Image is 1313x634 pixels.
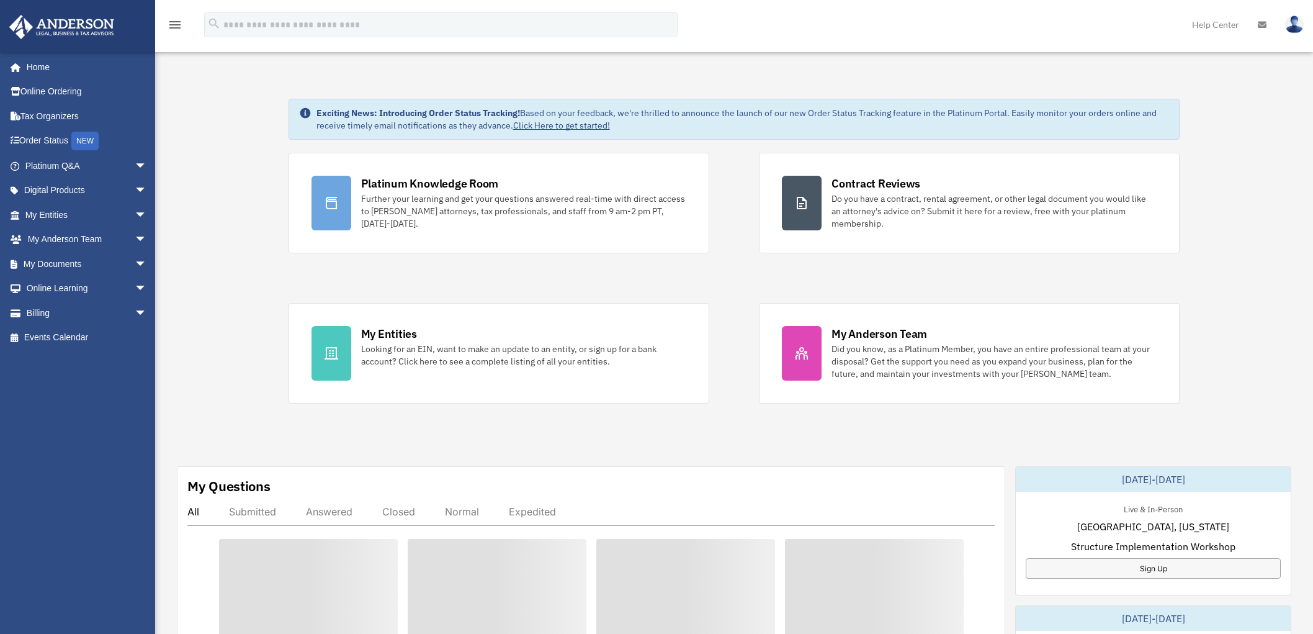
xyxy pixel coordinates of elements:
[1114,502,1193,515] div: Live & In-Person
[382,505,415,518] div: Closed
[135,178,159,204] span: arrow_drop_down
[187,505,199,518] div: All
[187,477,271,496] div: My Questions
[135,301,159,326] span: arrow_drop_down
[9,251,166,276] a: My Documentsarrow_drop_down
[135,276,159,302] span: arrow_drop_down
[9,227,166,252] a: My Anderson Teamarrow_drop_down
[759,153,1180,253] a: Contract Reviews Do you have a contract, rental agreement, or other legal document you would like...
[9,202,166,227] a: My Entitiesarrow_drop_down
[9,104,166,129] a: Tax Organizers
[135,227,159,253] span: arrow_drop_down
[1077,519,1229,534] span: [GEOGRAPHIC_DATA], [US_STATE]
[9,129,166,154] a: Order StatusNEW
[361,343,686,368] div: Looking for an EIN, want to make an update to an entity, or sign up for a bank account? Click her...
[1071,539,1235,554] span: Structure Implementation Workshop
[207,17,221,30] i: search
[9,178,166,203] a: Digital Productsarrow_drop_down
[9,301,166,325] a: Billingarrow_drop_down
[831,343,1157,380] div: Did you know, as a Platinum Member, you have an entire professional team at your disposal? Get th...
[509,505,556,518] div: Expedited
[316,107,520,119] strong: Exciting News: Introducing Order Status Tracking!
[9,79,166,104] a: Online Ordering
[135,202,159,228] span: arrow_drop_down
[168,17,182,32] i: menu
[9,276,166,301] a: Online Learningarrow_drop_down
[6,15,118,39] img: Anderson Advisors Platinum Portal
[9,55,159,79] a: Home
[9,153,166,178] a: Platinum Q&Aarrow_drop_down
[71,132,99,150] div: NEW
[759,303,1180,404] a: My Anderson Team Did you know, as a Platinum Member, you have an entire professional team at your...
[1016,467,1291,492] div: [DATE]-[DATE]
[831,176,920,191] div: Contract Reviews
[9,325,166,350] a: Events Calendar
[1016,606,1291,631] div: [DATE]-[DATE]
[513,120,610,131] a: Click Here to get started!
[361,176,499,191] div: Platinum Knowledge Room
[831,326,927,342] div: My Anderson Team
[168,22,182,32] a: menu
[445,505,479,518] div: Normal
[289,303,709,404] a: My Entities Looking for an EIN, want to make an update to an entity, or sign up for a bank accoun...
[831,192,1157,230] div: Do you have a contract, rental agreement, or other legal document you would like an attorney's ad...
[289,153,709,253] a: Platinum Knowledge Room Further your learning and get your questions answered real-time with dire...
[229,505,276,518] div: Submitted
[135,251,159,277] span: arrow_drop_down
[306,505,352,518] div: Answered
[361,326,417,342] div: My Entities
[1285,16,1304,34] img: User Pic
[1026,558,1281,579] a: Sign Up
[361,192,686,230] div: Further your learning and get your questions answered real-time with direct access to [PERSON_NAM...
[135,153,159,179] span: arrow_drop_down
[316,107,1170,132] div: Based on your feedback, we're thrilled to announce the launch of our new Order Status Tracking fe...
